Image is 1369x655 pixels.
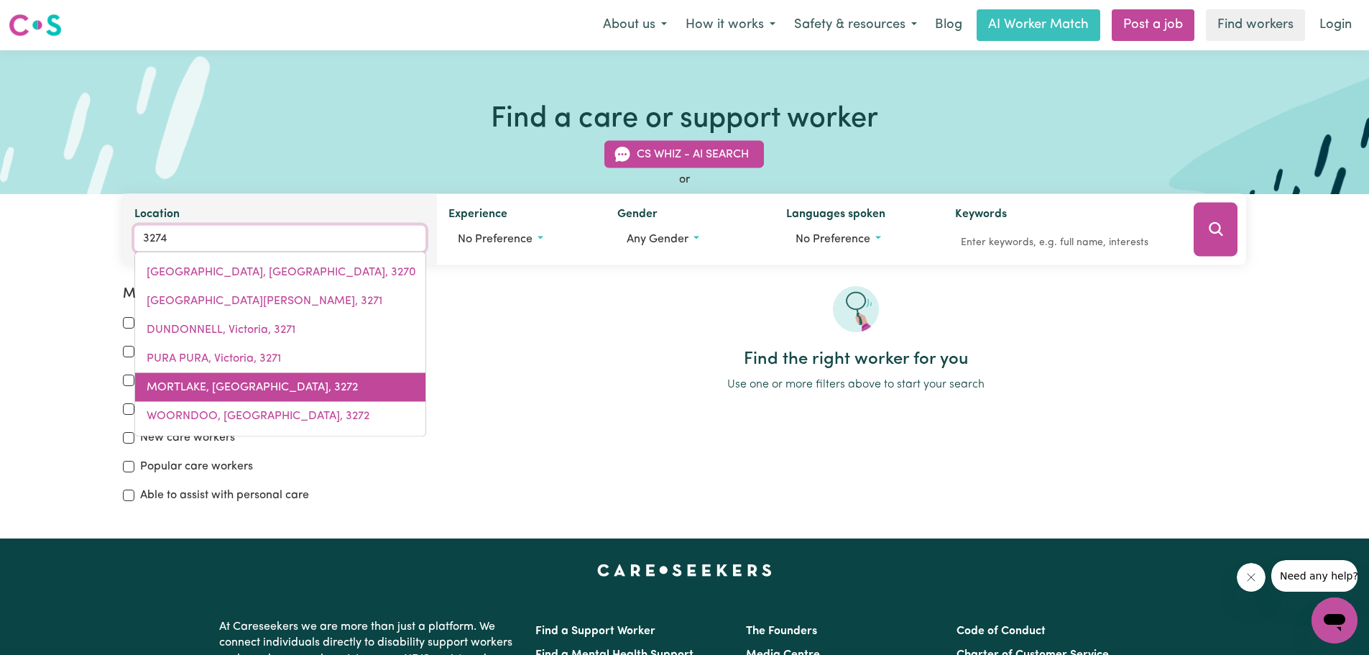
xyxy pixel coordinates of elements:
span: DUNDONNELL, Victoria, 3271 [147,324,295,336]
span: No preference [796,234,870,245]
button: Search [1194,203,1237,257]
a: Post a job [1112,9,1194,41]
a: WOORNDOO, Victoria, 3272 [135,402,425,431]
label: Experience [448,206,507,226]
label: New care workers [140,429,235,446]
span: Need any help? [9,10,87,22]
a: PURA PURA, Victoria, 3271 [135,344,425,373]
a: Careseekers home page [597,564,772,576]
iframe: Button to launch messaging window [1312,597,1358,643]
span: No preference [458,234,533,245]
a: DUNDONNELL, Victoria, 3271 [135,316,425,344]
iframe: Close message [1237,563,1266,592]
a: The Founders [746,626,817,637]
span: [GEOGRAPHIC_DATA][PERSON_NAME], 3271 [147,296,382,307]
div: or [123,171,1247,188]
a: Login [1311,9,1360,41]
iframe: Message from company [1271,560,1358,592]
label: Location [134,206,180,226]
a: Code of Conduct [957,626,1046,637]
label: Popular care workers [140,458,253,475]
button: Safety & resources [785,10,926,40]
input: Enter a suburb [134,226,426,252]
button: Worker experience options [448,226,594,253]
h2: Find the right worker for you [465,349,1246,370]
a: PETERBOROUGH, Victoria, 3270 [135,258,425,287]
span: Any gender [627,234,688,245]
div: menu-options [134,252,426,437]
span: [GEOGRAPHIC_DATA], [GEOGRAPHIC_DATA], 3270 [147,267,416,278]
input: Enter keywords, e.g. full name, interests [955,232,1174,254]
a: Careseekers logo [9,9,62,42]
span: PURA PURA, Victoria, 3271 [147,353,281,365]
button: Worker gender preference [617,226,763,253]
label: Gender [617,206,658,226]
a: Blog [926,9,971,41]
a: DARLINGTON, Victoria, 3271 [135,287,425,316]
a: MORTLAKE, Victoria, 3272 [135,373,425,402]
span: MORTLAKE, [GEOGRAPHIC_DATA], 3272 [147,382,358,393]
h1: Find a care or support worker [491,102,878,137]
a: Find workers [1206,9,1305,41]
button: CS Whiz - AI Search [604,141,764,168]
h2: More filters: [123,286,448,303]
p: Use one or more filters above to start your search [465,376,1246,393]
a: Find a Support Worker [535,626,655,637]
a: AI Worker Match [977,9,1100,41]
button: Worker language preferences [786,226,932,253]
button: About us [594,10,676,40]
label: Keywords [955,206,1007,226]
button: How it works [676,10,785,40]
label: Able to assist with personal care [140,487,309,504]
img: Careseekers logo [9,12,62,38]
label: Languages spoken [786,206,885,226]
span: WOORNDOO, [GEOGRAPHIC_DATA], 3272 [147,411,369,422]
